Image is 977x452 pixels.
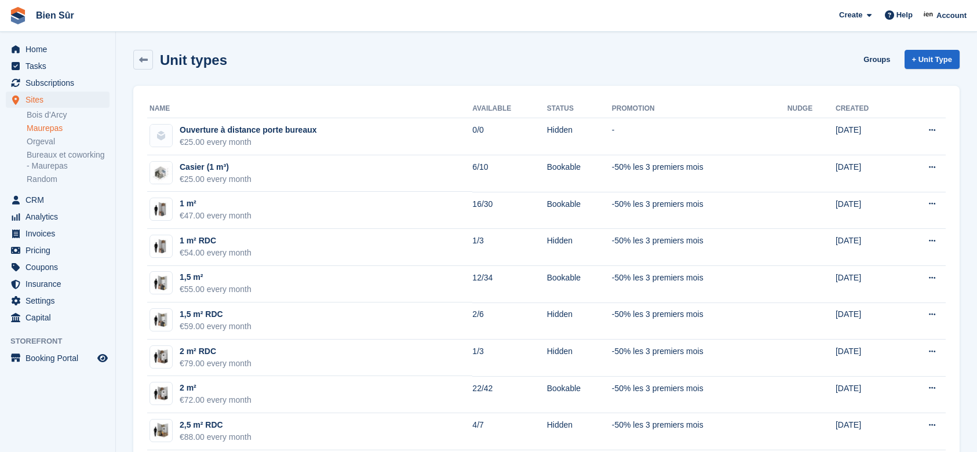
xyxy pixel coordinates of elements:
[6,58,110,74] a: menu
[25,293,95,309] span: Settings
[180,210,251,222] div: €47.00 every month
[180,431,251,443] div: €88.00 every month
[472,413,546,450] td: 4/7
[180,173,251,185] div: €25.00 every month
[147,100,472,118] th: Name
[612,340,788,377] td: -50% les 3 premiers mois
[547,302,612,340] td: Hidden
[836,229,899,266] td: [DATE]
[859,50,895,69] a: Groups
[180,345,251,358] div: 2 m² RDC
[31,6,79,25] a: Bien Sûr
[150,312,172,329] img: box-1,5m2.jpg
[839,9,862,21] span: Create
[547,155,612,192] td: Bookable
[547,192,612,229] td: Bookable
[472,100,546,118] th: Available
[547,100,612,118] th: Status
[180,136,317,148] div: €25.00 every month
[25,192,95,208] span: CRM
[25,92,95,108] span: Sites
[27,150,110,172] a: Bureaux et coworking - Maurepas
[547,376,612,413] td: Bookable
[180,382,251,394] div: 2 m²
[472,192,546,229] td: 16/30
[27,174,110,185] a: Random
[27,123,110,134] a: Maurepas
[836,302,899,340] td: [DATE]
[25,209,95,225] span: Analytics
[612,100,788,118] th: Promotion
[150,348,172,365] img: box-2m2.jpg
[836,340,899,377] td: [DATE]
[150,125,172,147] img: blank-unit-type-icon-ffbac7b88ba66c5e286b0e438baccc4b9c83835d4c34f86887a83fc20ec27e7b.svg
[836,376,899,413] td: [DATE]
[6,41,110,57] a: menu
[612,155,788,192] td: -50% les 3 premiers mois
[788,100,836,118] th: Nudge
[150,238,172,255] img: box-1m2.jpg
[472,302,546,340] td: 2/6
[180,161,251,173] div: Casier (1 m³)
[6,259,110,275] a: menu
[180,271,251,283] div: 1,5 m²
[150,422,172,439] img: box-2,5m2.jpg
[6,75,110,91] a: menu
[25,41,95,57] span: Home
[180,308,251,320] div: 1,5 m² RDC
[150,162,172,184] img: locker%201m3.jpg
[25,75,95,91] span: Subscriptions
[6,225,110,242] a: menu
[160,52,227,68] h2: Unit types
[896,9,913,21] span: Help
[180,394,251,406] div: €72.00 every month
[836,192,899,229] td: [DATE]
[25,276,95,292] span: Insurance
[96,351,110,365] a: Preview store
[180,198,251,210] div: 1 m²
[27,110,110,121] a: Bois d'Arcy
[547,229,612,266] td: Hidden
[9,7,27,24] img: stora-icon-8386f47178a22dfd0bd8f6a31ec36ba5ce8667c1dd55bd0f319d3a0aa187defe.svg
[472,266,546,303] td: 12/34
[25,259,95,275] span: Coupons
[27,136,110,147] a: Orgeval
[180,283,251,296] div: €55.00 every month
[6,293,110,309] a: menu
[472,340,546,377] td: 1/3
[180,419,251,431] div: 2,5 m² RDC
[612,302,788,340] td: -50% les 3 premiers mois
[25,309,95,326] span: Capital
[150,201,172,218] img: box-1m2.jpg
[836,266,899,303] td: [DATE]
[836,100,899,118] th: Created
[180,124,317,136] div: Ouverture à distance porte bureaux
[25,242,95,258] span: Pricing
[612,266,788,303] td: -50% les 3 premiers mois
[472,118,546,155] td: 0/0
[547,340,612,377] td: Hidden
[180,235,251,247] div: 1 m² RDC
[936,10,967,21] span: Account
[6,242,110,258] a: menu
[472,376,546,413] td: 22/42
[10,336,115,347] span: Storefront
[836,118,899,155] td: [DATE]
[612,118,788,155] td: -
[180,320,251,333] div: €59.00 every month
[6,350,110,366] a: menu
[150,275,172,291] img: box-1,5m2.jpg
[836,413,899,450] td: [DATE]
[612,229,788,266] td: -50% les 3 premiers mois
[547,118,612,155] td: Hidden
[6,92,110,108] a: menu
[612,413,788,450] td: -50% les 3 premiers mois
[472,229,546,266] td: 1/3
[180,247,251,259] div: €54.00 every month
[6,309,110,326] a: menu
[6,209,110,225] a: menu
[180,358,251,370] div: €79.00 every month
[6,276,110,292] a: menu
[923,9,935,21] img: Asmaa Habri
[612,376,788,413] td: -50% les 3 premiers mois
